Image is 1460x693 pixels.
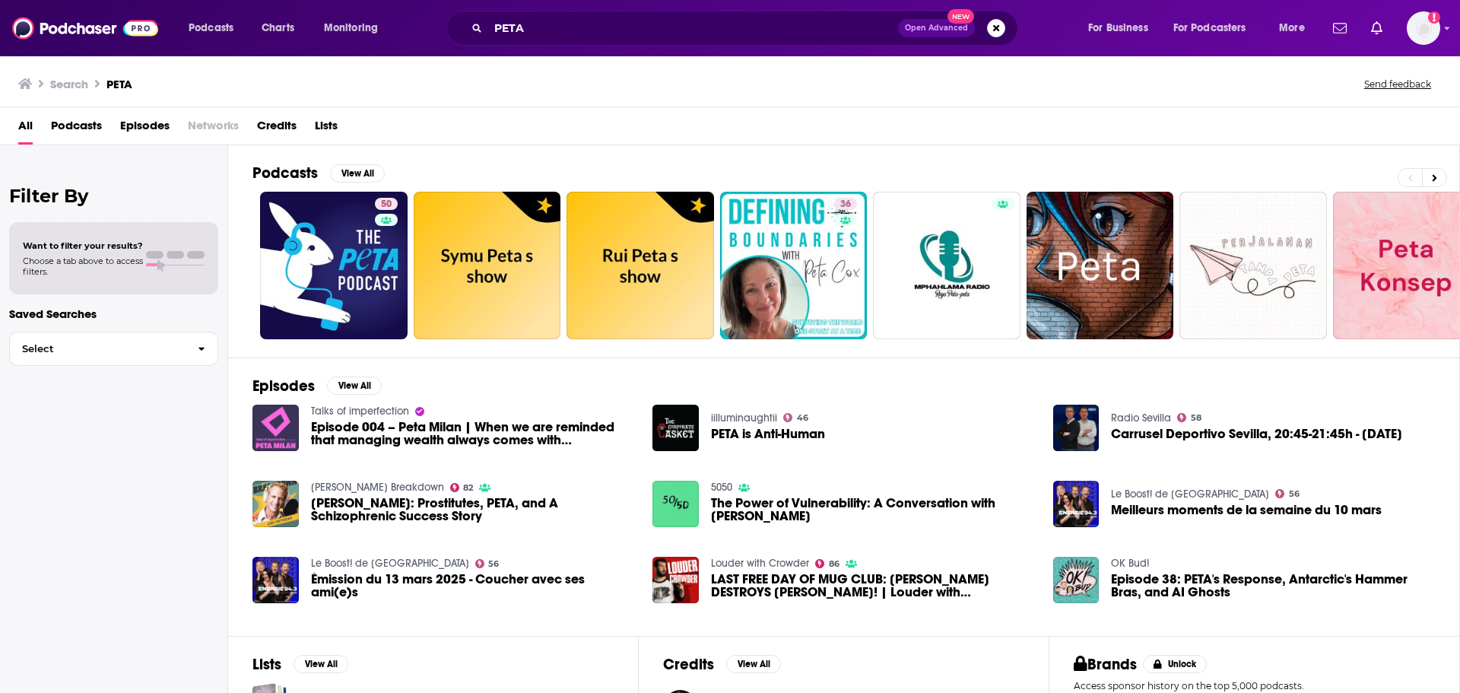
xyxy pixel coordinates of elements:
[663,655,781,674] a: CreditsView All
[711,573,1035,599] span: LAST FREE DAY OF MUG CLUB: [PERSON_NAME] DESTROYS [PERSON_NAME]! | Louder with [PERSON_NAME]
[1289,491,1300,497] span: 56
[252,655,348,674] a: ListsView All
[315,113,338,145] a: Lists
[1111,573,1435,599] span: Episode 38: PETA's Response, Antarctic's Hammer Bras, and AI Ghosts
[1078,16,1167,40] button: open menu
[711,412,777,424] a: iilluminaughtii
[652,405,699,451] img: PETA is Anti-Human
[829,561,839,567] span: 86
[381,197,392,212] span: 50
[252,377,382,396] a: EpisodesView All
[463,485,473,491] span: 82
[1173,17,1246,39] span: For Podcasters
[311,573,635,599] span: Émission du 13 mars 2025 - Coucher avec ses ami(e)s
[475,559,500,568] a: 56
[1111,504,1382,517] a: Meilleurs moments de la semaine du 10 mars
[947,9,975,24] span: New
[311,497,635,523] span: [PERSON_NAME]: Prostitutes, PETA, and A Schizophrenic Success Story
[257,113,297,145] a: Credits
[711,497,1035,523] span: The Power of Vulnerability: A Conversation with [PERSON_NAME]
[311,421,635,447] a: Episode 004 – Peta Milan | When we are reminded that managing wealth always comes with responsibi...
[330,164,385,183] button: View All
[252,164,318,183] h2: Podcasts
[252,655,281,674] h2: Lists
[711,573,1035,599] a: LAST FREE DAY OF MUG CLUB: VIVEK DESTROYS DON LEMON! | Louder with Crowder
[840,197,851,212] span: 36
[1088,17,1148,39] span: For Business
[1074,680,1435,691] p: Access sponsor history on the top 5,000 podcasts.
[1191,415,1201,421] span: 58
[461,11,1033,46] div: Search podcasts, credits, & more...
[311,497,635,523] a: Dan Mathews: Prostitutes, PETA, and A Schizophrenic Success Story
[1365,15,1389,41] a: Show notifications dropdown
[12,14,158,43] a: Podchaser - Follow, Share and Rate Podcasts
[178,16,253,40] button: open menu
[450,483,474,492] a: 82
[1407,11,1440,45] img: User Profile
[1111,428,1402,440] a: Carrusel Deportivo Sevilla, 20:45-21:45h - 08/12/2024
[189,17,233,39] span: Podcasts
[375,198,398,210] a: 50
[834,198,857,210] a: 36
[9,307,218,321] p: Saved Searches
[711,497,1035,523] a: The Power of Vulnerability: A Conversation with Peta Slocombe
[311,405,409,418] a: Talks of imperfection
[327,377,382,395] button: View All
[252,481,299,527] img: Dan Mathews: Prostitutes, PETA, and A Schizophrenic Success Story
[252,16,303,40] a: Charts
[652,481,699,527] img: The Power of Vulnerability: A Conversation with Peta Slocombe
[262,17,294,39] span: Charts
[18,113,33,145] a: All
[652,557,699,603] img: LAST FREE DAY OF MUG CLUB: VIVEK DESTROYS DON LEMON! | Louder with Crowder
[726,655,781,673] button: View All
[898,19,975,37] button: Open AdvancedNew
[311,557,469,570] a: Le Boost! de Montréal
[50,77,88,91] h3: Search
[1163,16,1268,40] button: open menu
[1428,11,1440,24] svg: Add a profile image
[260,192,408,339] a: 50
[1360,78,1436,91] button: Send feedback
[324,17,378,39] span: Monitoring
[783,413,808,422] a: 46
[815,559,839,568] a: 86
[313,16,398,40] button: open menu
[311,481,444,494] a: Mayim Bialik's Breakdown
[711,428,825,440] a: PETA is Anti-Human
[488,16,898,40] input: Search podcasts, credits, & more...
[1268,16,1324,40] button: open menu
[1407,11,1440,45] button: Show profile menu
[9,185,218,207] h2: Filter By
[1053,557,1100,603] img: Episode 38: PETA's Response, Antarctic's Hammer Bras, and AI Ghosts
[1111,557,1149,570] a: OK Bud!
[1111,428,1402,440] span: Carrusel Deportivo Sevilla, 20:45-21:45h - [DATE]
[1053,405,1100,451] img: Carrusel Deportivo Sevilla, 20:45-21:45h - 08/12/2024
[51,113,102,145] a: Podcasts
[120,113,170,145] span: Episodes
[488,561,499,567] span: 56
[252,377,315,396] h2: Episodes
[1053,481,1100,527] img: Meilleurs moments de la semaine du 10 mars
[797,415,808,421] span: 46
[23,240,143,251] span: Want to filter your results?
[188,113,239,145] span: Networks
[1407,11,1440,45] span: Logged in as WesBurdett
[294,655,348,673] button: View All
[10,344,186,354] span: Select
[1143,655,1208,673] button: Unlock
[711,557,809,570] a: Louder with Crowder
[252,405,299,451] img: Episode 004 – Peta Milan | When we are reminded that managing wealth always comes with responsibi...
